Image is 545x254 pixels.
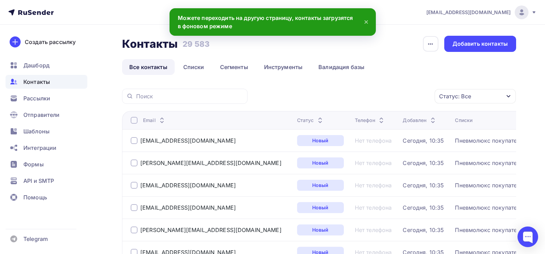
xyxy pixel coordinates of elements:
span: Шаблоны [23,127,50,135]
div: Статус: Все [439,92,471,100]
a: [EMAIL_ADDRESS][DOMAIN_NAME] [426,5,537,19]
a: Пневмолюкс покупатели [455,182,523,189]
a: Пневмолюкс покупатели [455,159,523,166]
a: Сегодня, 10:35 [403,227,444,233]
a: Списки [176,59,211,75]
a: Валидация базы [311,59,372,75]
a: [EMAIL_ADDRESS][DOMAIN_NAME] [140,137,236,144]
span: Telegram [23,235,48,243]
a: Пневмолюкс покупатели [455,227,523,233]
a: Дашборд [6,58,87,72]
span: Формы [23,160,44,168]
span: [EMAIL_ADDRESS][DOMAIN_NAME] [426,9,511,16]
a: Нет телефона [355,159,392,166]
a: Шаблоны [6,124,87,138]
div: Статус [297,117,324,124]
a: Новый [297,202,344,213]
a: Новый [297,180,344,191]
div: Email [143,117,166,124]
a: Нет телефона [355,182,392,189]
a: Инструменты [257,59,310,75]
h2: Контакты [122,37,178,51]
a: [EMAIL_ADDRESS][DOMAIN_NAME] [140,204,236,211]
a: Новый [297,135,344,146]
span: API и SMTP [23,177,54,185]
a: [PERSON_NAME][EMAIL_ADDRESS][DOMAIN_NAME] [140,159,282,166]
div: Телефон [355,117,385,124]
a: [PERSON_NAME][EMAIL_ADDRESS][DOMAIN_NAME] [140,227,282,233]
a: Сегменты [213,59,255,75]
a: Сегодня, 10:35 [403,182,444,189]
div: Списки [455,117,472,124]
a: Сегодня, 10:35 [403,137,444,144]
div: Создать рассылку [25,38,76,46]
a: Нет телефона [355,227,392,233]
a: [EMAIL_ADDRESS][DOMAIN_NAME] [140,182,236,189]
a: Контакты [6,75,87,89]
span: Интеграции [23,144,56,152]
h3: 29 583 [183,39,209,49]
input: Поиск [136,92,243,100]
a: Формы [6,157,87,171]
span: Отправители [23,111,60,119]
span: Дашборд [23,61,50,69]
a: Отправители [6,108,87,122]
a: Пневмолюкс покупатели [455,137,523,144]
a: Сегодня, 10:35 [403,159,444,166]
span: Контакты [23,78,50,86]
a: Новый [297,224,344,235]
div: Добавлен [403,117,437,124]
a: Пневмолюкс покупатели [455,204,523,211]
a: Нет телефона [355,204,392,211]
a: Все контакты [122,59,175,75]
div: Добавить контакты [453,40,508,48]
a: Рассылки [6,91,87,105]
button: Статус: Все [434,89,516,104]
a: Сегодня, 10:35 [403,204,444,211]
span: Рассылки [23,94,50,102]
a: Новый [297,157,344,168]
span: Помощь [23,193,47,201]
a: Нет телефона [355,137,392,144]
